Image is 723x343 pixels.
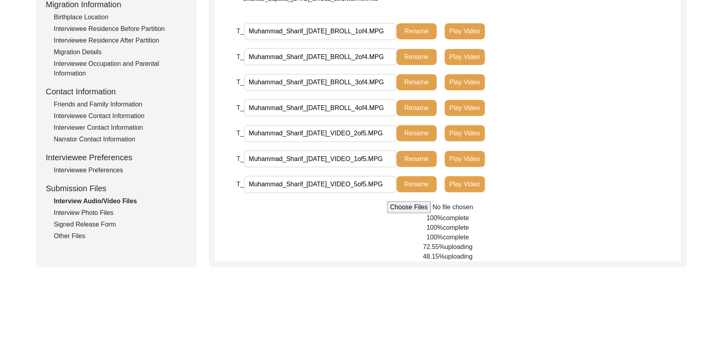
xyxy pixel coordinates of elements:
[397,100,437,116] button: Rename
[423,253,445,260] span: 48.15%
[445,176,485,192] button: Play Video
[54,208,187,218] div: Interview Photo Files
[445,151,485,167] button: Play Video
[397,151,437,167] button: Rename
[236,181,244,188] span: T_
[397,49,437,65] button: Rename
[54,47,187,57] div: Migration Details
[46,182,187,194] div: Submission Files
[236,53,244,60] span: T_
[397,176,437,192] button: Rename
[427,214,443,221] span: 100%
[445,253,472,260] span: uploading
[445,49,485,65] button: Play Video
[236,130,244,137] span: T_
[54,12,187,22] div: Birthplace Location
[46,86,187,98] div: Contact Information
[54,100,187,109] div: Friends and Family Information
[236,155,244,162] span: T_
[54,165,187,175] div: Interviewee Preferences
[54,135,187,144] div: Narrator Contact Information
[54,111,187,121] div: Interviewee Contact Information
[54,59,187,78] div: Interviewee Occupation and Parental Information
[54,220,187,229] div: Signed Release Form
[46,151,187,163] div: Interviewee Preferences
[397,74,437,90] button: Rename
[443,224,469,231] span: complete
[445,74,485,90] button: Play Video
[427,224,443,231] span: 100%
[445,243,472,250] span: uploading
[443,214,469,221] span: complete
[445,23,485,39] button: Play Video
[443,234,469,241] span: complete
[445,100,485,116] button: Play Video
[236,28,244,35] span: T_
[54,36,187,45] div: Interviewee Residence After Partition
[427,234,443,241] span: 100%
[54,24,187,34] div: Interviewee Residence Before Partition
[423,243,445,250] span: 72.55%
[397,125,437,141] button: Rename
[397,23,437,39] button: Rename
[445,125,485,141] button: Play Video
[54,123,187,133] div: Interviewer Contact Information
[236,79,244,86] span: T_
[54,196,187,206] div: Interview Audio/Video Files
[236,104,244,111] span: T_
[54,231,187,241] div: Other Files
